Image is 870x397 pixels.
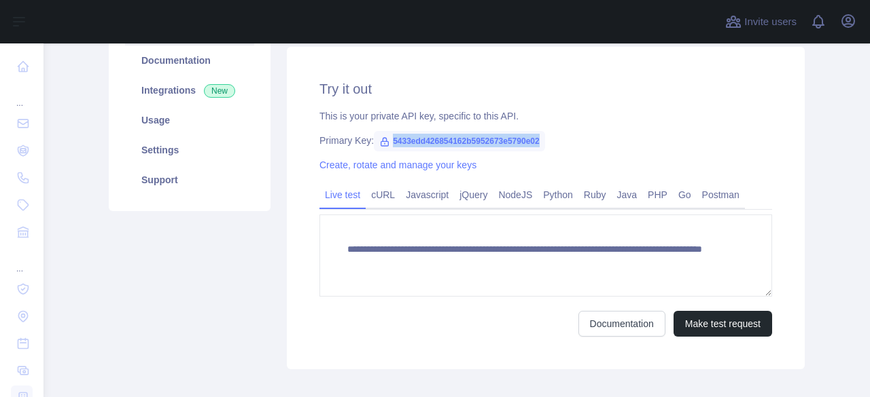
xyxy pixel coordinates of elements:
a: Java [612,184,643,206]
a: cURL [366,184,400,206]
a: Documentation [125,45,254,75]
a: Live test [319,184,366,206]
div: ... [11,247,33,274]
a: PHP [642,184,673,206]
button: Make test request [674,311,772,337]
div: Primary Key: [319,134,772,147]
span: 5433edd426854162b5952673e5790e02 [374,131,545,151]
button: Invite users [723,11,799,33]
a: Support [125,165,254,195]
a: Go [673,184,697,206]
a: Settings [125,135,254,165]
div: ... [11,81,33,109]
a: Create, rotate and manage your keys [319,159,476,170]
span: New [204,84,235,98]
a: Javascript [400,184,454,206]
a: Ruby [578,184,612,206]
a: Integrations New [125,75,254,105]
span: Invite users [744,14,797,30]
h2: Try it out [319,79,772,98]
a: NodeJS [493,184,538,206]
a: Documentation [578,311,665,337]
div: This is your private API key, specific to this API. [319,109,772,123]
a: Python [538,184,578,206]
a: Usage [125,105,254,135]
a: Postman [697,184,745,206]
a: jQuery [454,184,493,206]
